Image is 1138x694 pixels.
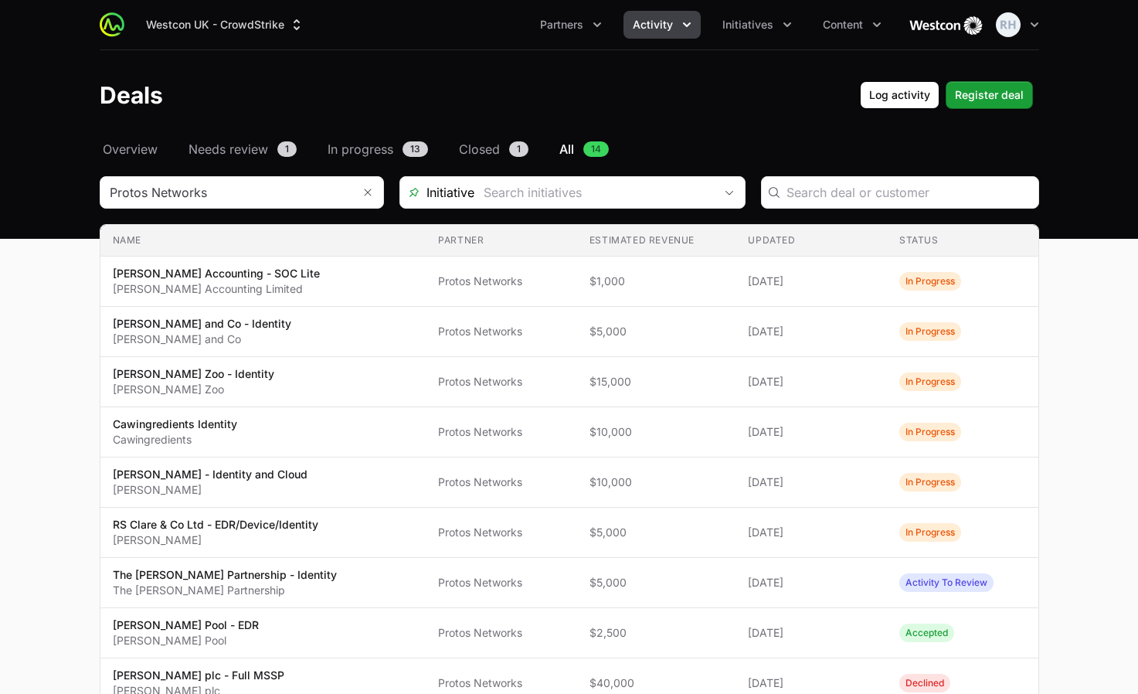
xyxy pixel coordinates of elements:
span: Protos Networks [438,625,565,641]
span: Protos Networks [438,475,565,490]
a: Needs review1 [185,140,300,158]
span: Overview [103,140,158,158]
th: Status [887,225,1038,257]
button: Activity [623,11,701,39]
div: Open [714,177,745,208]
span: [DATE] [748,374,875,390]
div: Content menu [814,11,891,39]
span: 14 [583,141,609,157]
p: [PERSON_NAME] Pool - EDR [113,617,259,633]
th: Estimated revenue [577,225,736,257]
span: 1 [509,141,528,157]
p: [PERSON_NAME] plc - Full MSSP [113,668,284,683]
p: RS Clare & Co Ltd - EDR/Device/Identity [113,517,318,532]
p: [PERSON_NAME] [113,482,307,498]
button: Log activity [860,81,939,109]
span: $2,500 [589,625,724,641]
span: [DATE] [748,424,875,440]
span: $10,000 [589,475,724,490]
p: The [PERSON_NAME] Partnership [113,583,337,598]
span: $10,000 [589,424,724,440]
p: [PERSON_NAME] Accounting Limited [113,281,320,297]
span: [DATE] [748,274,875,289]
span: Protos Networks [438,675,565,691]
a: Closed1 [456,140,532,158]
div: Activity menu [623,11,701,39]
span: $1,000 [589,274,724,289]
span: In progress [328,140,393,158]
p: The [PERSON_NAME] Partnership - Identity [113,567,337,583]
span: Partners [540,17,583,32]
span: Needs review [189,140,268,158]
div: Primary actions [860,81,1033,109]
span: [DATE] [748,324,875,339]
p: [PERSON_NAME] and Co - Identity [113,316,291,332]
span: $40,000 [589,675,724,691]
p: [PERSON_NAME] - Identity and Cloud [113,467,307,482]
th: Updated [735,225,887,257]
p: [PERSON_NAME] and Co [113,332,291,347]
span: Protos Networks [438,274,565,289]
p: Cawingredients [113,432,237,447]
p: [PERSON_NAME] Zoo - Identity [113,366,274,382]
button: Partners [531,11,611,39]
input: Search partner [100,177,352,208]
div: Initiatives menu [713,11,801,39]
p: [PERSON_NAME] [113,532,318,548]
img: ActivitySource [100,12,124,37]
span: Protos Networks [438,324,565,339]
img: Ross Howard [996,12,1021,37]
span: Initiative [400,183,474,202]
p: [PERSON_NAME] Zoo [113,382,274,397]
span: $15,000 [589,374,724,390]
a: Overview [100,140,161,158]
span: $5,000 [589,324,724,339]
p: Cawingredients Identity [113,417,237,432]
span: 1 [277,141,297,157]
a: In progress13 [324,140,431,158]
button: Register deal [946,81,1033,109]
span: Log activity [869,86,930,104]
span: $5,000 [589,575,724,590]
div: Partners menu [531,11,611,39]
span: Content [823,17,863,32]
span: 13 [403,141,428,157]
nav: Deals navigation [100,140,1039,158]
span: [DATE] [748,625,875,641]
span: Initiatives [722,17,773,32]
th: Partner [426,225,577,257]
button: Initiatives [713,11,801,39]
span: All [559,140,574,158]
span: Register deal [955,86,1024,104]
p: [PERSON_NAME] Pool [113,633,259,648]
div: Supplier switch menu [137,11,314,39]
span: [DATE] [748,575,875,590]
button: Remove [352,177,383,208]
span: Closed [459,140,500,158]
button: Content [814,11,891,39]
h1: Deals [100,81,163,109]
button: Westcon UK - CrowdStrike [137,11,314,39]
span: Protos Networks [438,575,565,590]
input: Search initiatives [474,177,714,208]
span: [DATE] [748,475,875,490]
img: Westcon UK [909,9,983,40]
span: [DATE] [748,525,875,540]
span: Activity [633,17,673,32]
span: [DATE] [748,675,875,691]
span: $5,000 [589,525,724,540]
span: Protos Networks [438,374,565,390]
p: [PERSON_NAME] Accounting - SOC Lite [113,266,320,281]
a: All14 [556,140,612,158]
input: Search deal or customer [786,183,1029,202]
span: Protos Networks [438,424,565,440]
th: Name [100,225,426,257]
span: Protos Networks [438,525,565,540]
div: Main navigation [124,11,891,39]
